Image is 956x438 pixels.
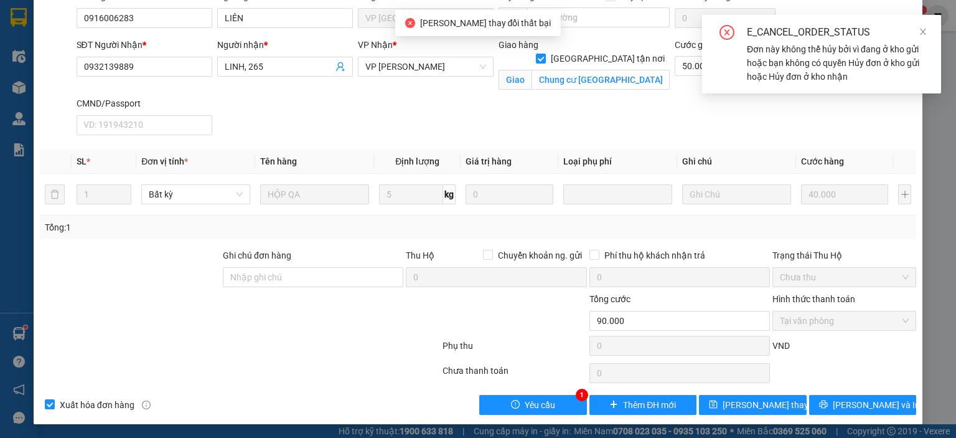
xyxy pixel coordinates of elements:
span: close [919,27,927,36]
span: close-circle [719,25,734,42]
div: E_CANCEL_ORDER_STATUS [747,25,926,40]
div: Đơn này không thể hủy bởi vì đang ở kho gửi hoặc bạn không có quyền Hủy đơn ở kho gửi hoặc Hủy đơ... [747,42,926,83]
span: close-circle [405,18,415,28]
span: [PERSON_NAME] thay đổi thất bại [420,18,551,28]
